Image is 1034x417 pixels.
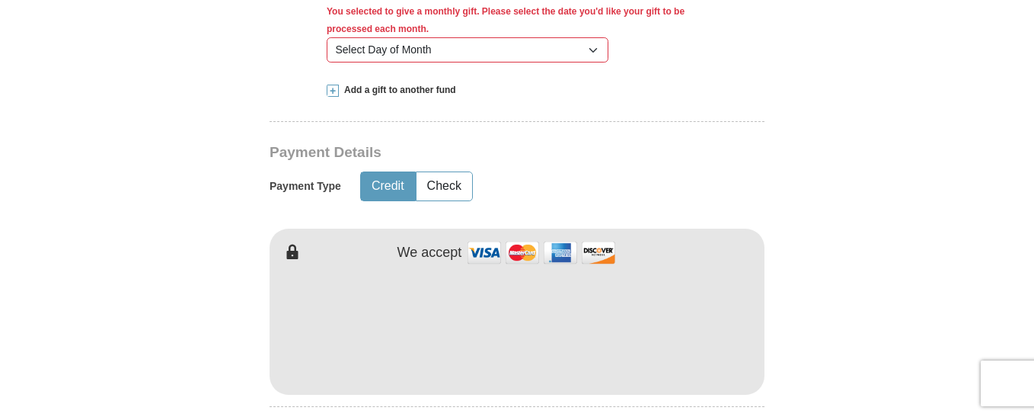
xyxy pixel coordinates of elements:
[465,236,618,269] img: credit cards accepted
[361,172,415,200] button: Credit
[270,144,658,162] h3: Payment Details
[416,172,472,200] button: Check
[270,180,341,193] h5: Payment Type
[327,6,685,34] span: You selected to give a monthly gift. Please select the date you'd like your gift to be processed ...
[397,245,462,261] h4: We accept
[339,84,456,97] span: Add a gift to another fund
